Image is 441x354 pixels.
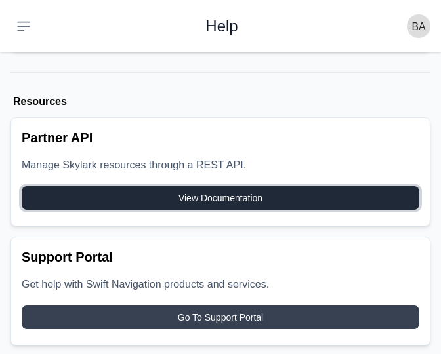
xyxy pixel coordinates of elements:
h2: Support Portal [22,248,419,271]
h1: Resources [13,94,430,109]
span: View Documentation [178,191,262,205]
h1: Help [205,18,238,34]
p: Manage Skylark resources through a REST API. [22,157,419,181]
a: Go To Support Portal [22,305,419,329]
p: Get help with Swift Navigation products and services. [22,277,419,300]
a: View Documentation [22,186,419,210]
img: user photo [407,14,430,38]
h2: Partner API [22,128,419,152]
span: Go To Support Portal [178,311,263,324]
